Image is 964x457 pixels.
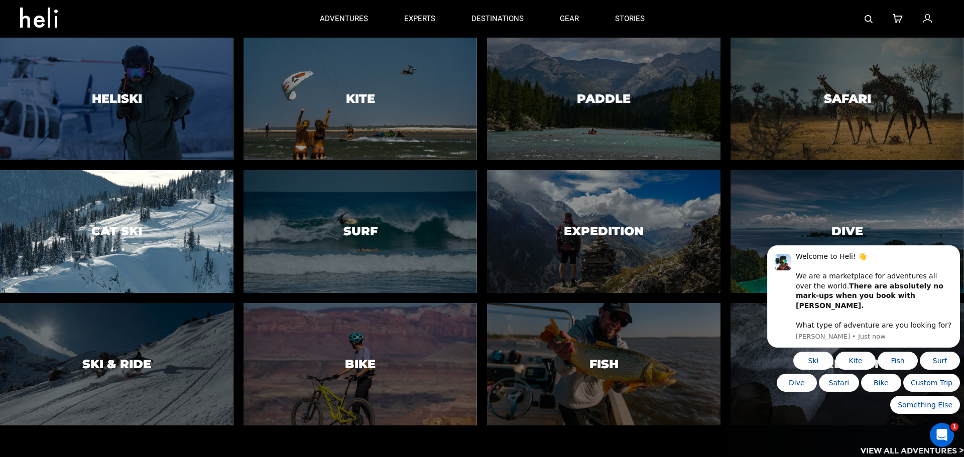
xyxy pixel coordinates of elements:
img: search-bar-icon.svg [865,15,873,23]
h3: Surf [343,225,378,238]
a: PremiumPremium image [731,303,964,425]
span: 1 [950,423,958,431]
h3: Cat Ski [91,225,142,238]
h3: Safari [824,92,871,105]
iframe: Intercom notifications message [763,243,964,452]
p: destinations [471,14,524,24]
h3: Ski & Ride [82,358,151,371]
h3: Dive [831,225,863,238]
p: adventures [320,14,368,24]
h3: Kite [346,92,375,105]
p: experts [404,14,435,24]
h3: Expedition [564,225,644,238]
h3: Bike [345,358,376,371]
h3: Heliski [92,92,142,105]
h3: Fish [589,358,619,371]
iframe: Intercom live chat [930,423,954,447]
h3: Paddle [577,92,631,105]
